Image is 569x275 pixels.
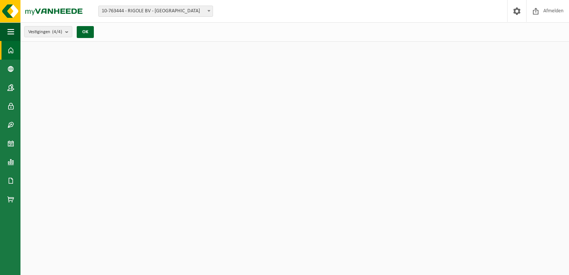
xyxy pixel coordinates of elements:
[98,6,213,17] span: 10-763444 - RIGOLE BV - SINT-MARTENS-LATEM
[4,259,124,275] iframe: chat widget
[77,26,94,38] button: OK
[99,6,213,16] span: 10-763444 - RIGOLE BV - SINT-MARTENS-LATEM
[24,26,72,37] button: Vestigingen(4/4)
[28,26,62,38] span: Vestigingen
[52,29,62,34] count: (4/4)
